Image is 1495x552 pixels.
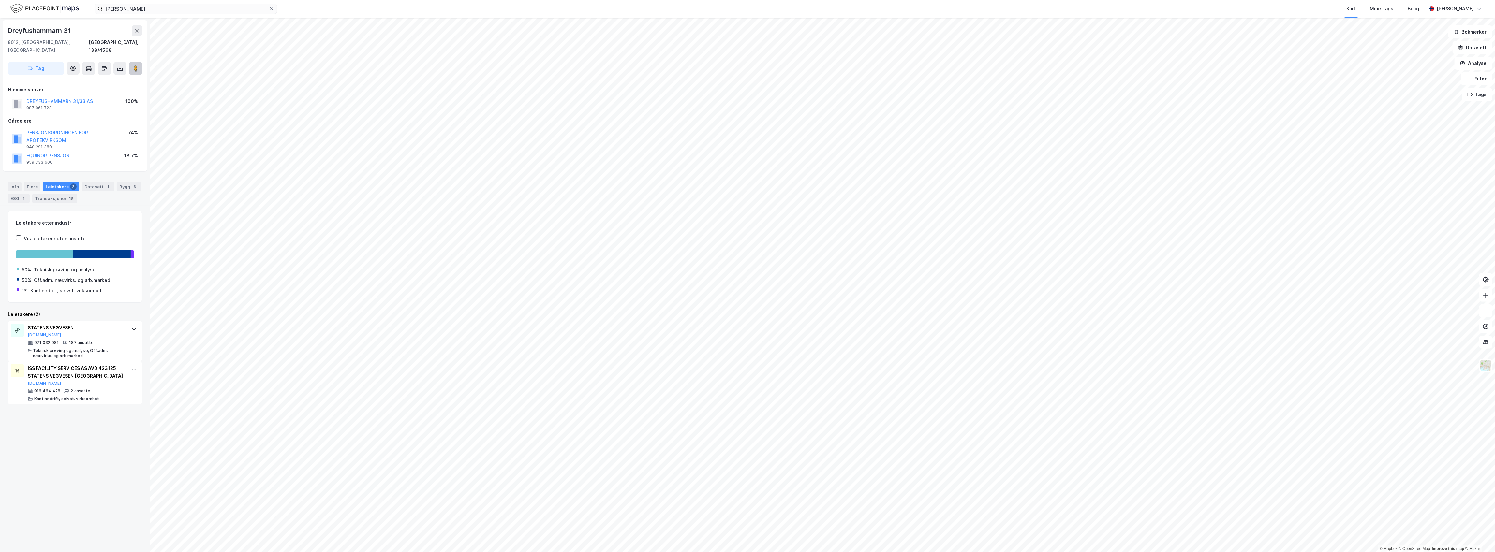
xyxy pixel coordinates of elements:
[1399,546,1430,551] a: OpenStreetMap
[34,276,110,284] div: Off.adm. nær.virks. og arb.marked
[22,266,31,274] div: 50%
[105,183,111,190] div: 1
[1462,521,1495,552] div: Kontrollprogram for chat
[10,3,79,14] img: logo.f888ab2527a4732fd821a326f86c7f29.svg
[68,195,74,202] div: 18
[128,129,138,137] div: 74%
[117,182,141,191] div: Bygg
[1432,546,1464,551] a: Improve this map
[22,276,31,284] div: 50%
[24,182,40,191] div: Eiere
[28,381,61,386] button: [DOMAIN_NAME]
[71,388,90,394] div: 2 ansatte
[8,38,89,54] div: 8012, [GEOGRAPHIC_DATA], [GEOGRAPHIC_DATA]
[43,182,79,191] div: Leietakere
[24,235,86,242] div: Vis leietakere uten ansatte
[1462,521,1495,552] iframe: Chat Widget
[1480,359,1492,372] img: Z
[33,348,125,358] div: Teknisk prøving og analyse, Off.adm. nær.virks. og arb.marked
[1455,57,1492,70] button: Analyse
[124,152,138,160] div: 18.7%
[8,311,142,318] div: Leietakere (2)
[1347,5,1356,13] div: Kart
[30,287,102,295] div: Kantinedrift, selvst. virksomhet
[34,266,96,274] div: Teknisk prøving og analyse
[26,144,52,150] div: 940 291 380
[103,4,269,14] input: Søk på adresse, matrikkel, gårdeiere, leietakere eller personer
[1380,546,1398,551] a: Mapbox
[8,62,64,75] button: Tag
[8,86,142,94] div: Hjemmelshaver
[1448,25,1492,38] button: Bokmerker
[1461,72,1492,85] button: Filter
[89,38,142,54] div: [GEOGRAPHIC_DATA], 138/4568
[82,182,114,191] div: Datasett
[8,194,30,203] div: ESG
[28,332,61,338] button: [DOMAIN_NAME]
[26,105,52,110] div: 987 061 723
[1462,88,1492,101] button: Tags
[16,219,134,227] div: Leietakere etter industri
[8,182,22,191] div: Info
[1437,5,1474,13] div: [PERSON_NAME]
[22,287,28,295] div: 1%
[28,364,125,380] div: ISS FACILITY SERVICES AS AVD 423125 STATENS VEGVESEN [GEOGRAPHIC_DATA]
[21,195,27,202] div: 1
[28,324,125,332] div: STATENS VEGVESEN
[132,183,138,190] div: 3
[34,388,60,394] div: 916 464 428
[26,160,52,165] div: 959 733 600
[8,117,142,125] div: Gårdeiere
[34,396,99,401] div: Kantinedrift, selvst. virksomhet
[125,97,138,105] div: 100%
[1453,41,1492,54] button: Datasett
[70,183,77,190] div: 2
[69,340,94,345] div: 187 ansatte
[34,340,59,345] div: 971 032 081
[1408,5,1419,13] div: Bolig
[8,25,72,36] div: Dreyfushammarn 31
[32,194,77,203] div: Transaksjoner
[1370,5,1394,13] div: Mine Tags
